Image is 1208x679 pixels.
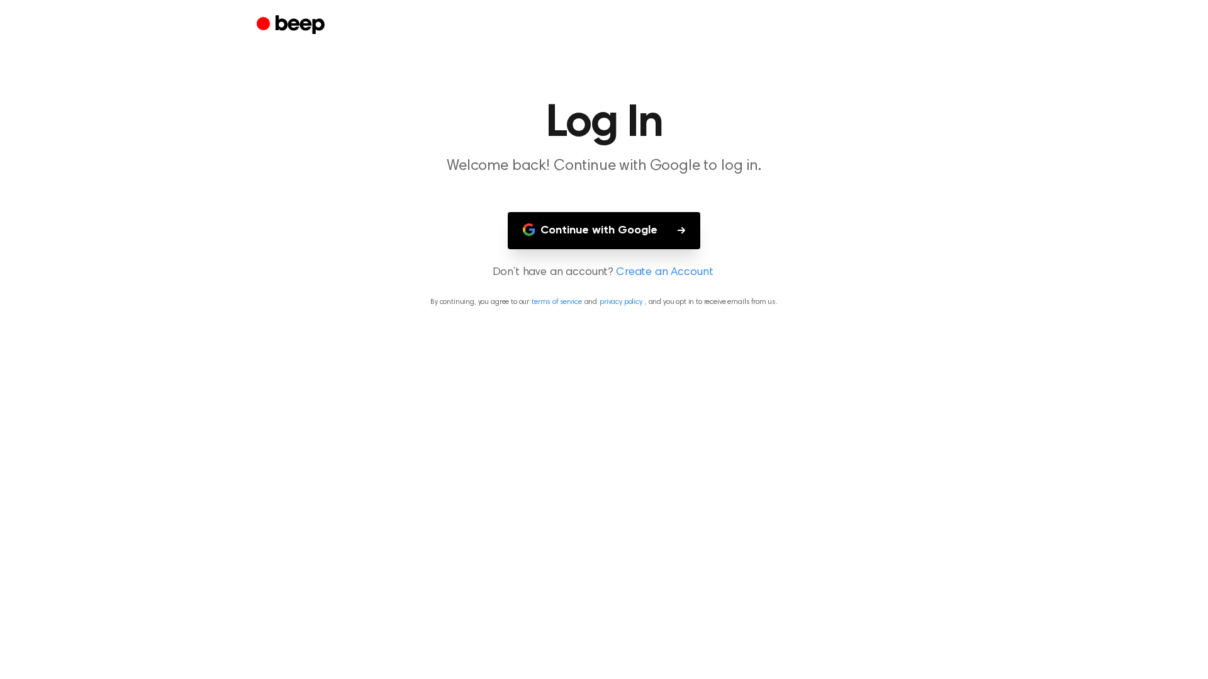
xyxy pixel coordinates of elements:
[15,264,1193,281] p: Don’t have an account?
[508,212,700,249] button: Continue with Google
[15,296,1193,308] p: By continuing, you agree to our and , and you opt in to receive emails from us.
[362,156,846,177] p: Welcome back! Continue with Google to log in.
[600,298,642,306] a: privacy policy
[257,13,328,38] a: Beep
[282,101,926,146] h1: Log In
[532,298,581,306] a: terms of service
[616,264,713,281] a: Create an Account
